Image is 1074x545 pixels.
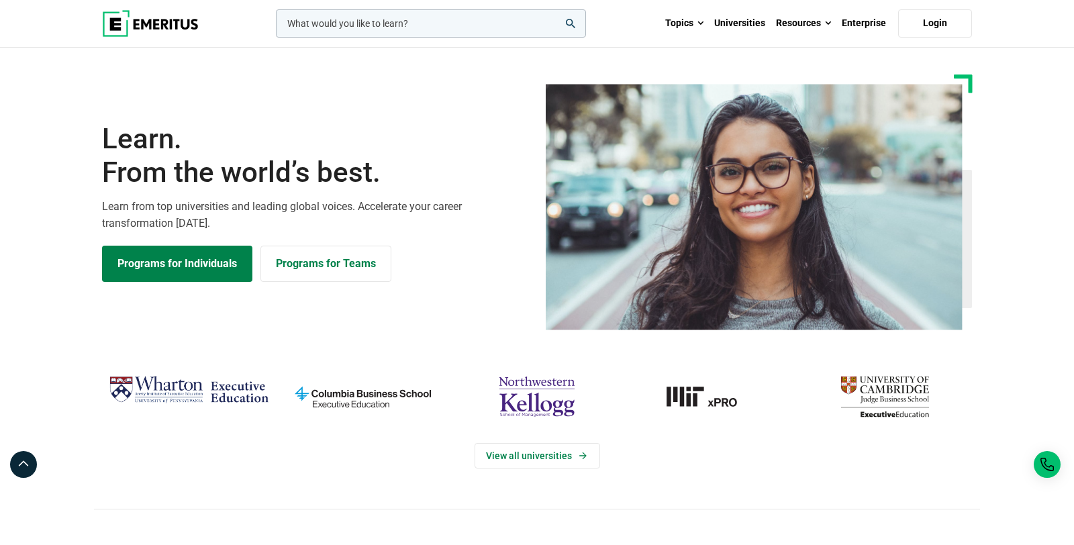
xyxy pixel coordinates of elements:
span: From the world’s best. [102,156,529,189]
img: cambridge-judge-business-school [805,370,965,423]
a: Explore for Business [260,246,391,282]
img: columbia-business-school [283,370,443,423]
img: northwestern-kellogg [456,370,617,423]
img: MIT xPRO [631,370,791,423]
img: Learn from the world's best [546,84,963,330]
a: MIT-xPRO [631,370,791,423]
input: woocommerce-product-search-field-0 [276,9,586,38]
a: Explore Programs [102,246,252,282]
img: Wharton Executive Education [109,370,269,410]
a: View Universities [475,443,600,468]
a: Login [898,9,972,38]
h1: Learn. [102,122,529,190]
p: Learn from top universities and leading global voices. Accelerate your career transformation [DATE]. [102,198,529,232]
